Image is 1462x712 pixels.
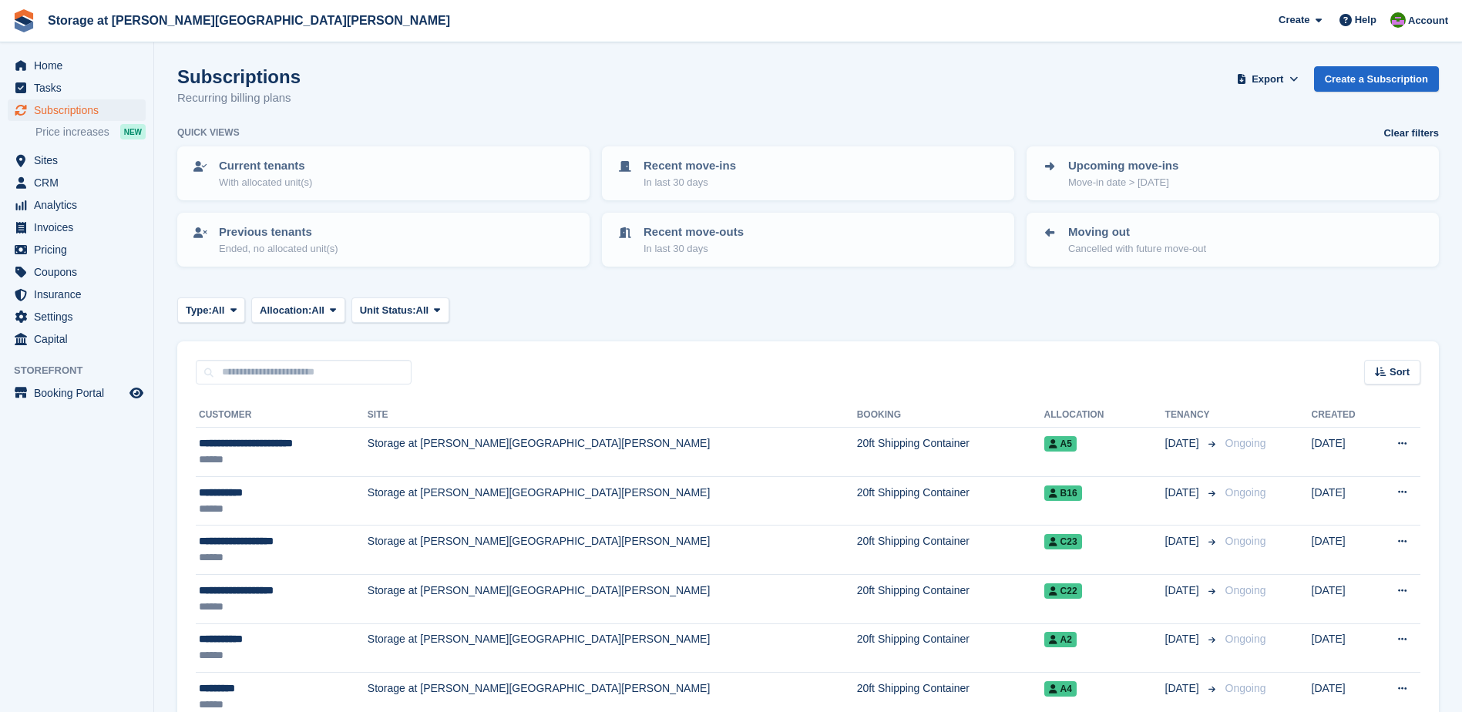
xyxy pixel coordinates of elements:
[368,574,857,623] td: Storage at [PERSON_NAME][GEOGRAPHIC_DATA][PERSON_NAME]
[360,303,416,318] span: Unit Status:
[34,99,126,121] span: Subscriptions
[1279,12,1309,28] span: Create
[1044,534,1082,549] span: C23
[1044,632,1077,647] span: A2
[1165,435,1202,452] span: [DATE]
[42,8,456,33] a: Storage at [PERSON_NAME][GEOGRAPHIC_DATA][PERSON_NAME]
[35,123,146,140] a: Price increases NEW
[368,623,857,673] td: Storage at [PERSON_NAME][GEOGRAPHIC_DATA][PERSON_NAME]
[1225,633,1266,645] span: Ongoing
[368,526,857,575] td: Storage at [PERSON_NAME][GEOGRAPHIC_DATA][PERSON_NAME]
[35,125,109,139] span: Price increases
[219,223,338,241] p: Previous tenants
[1165,485,1202,501] span: [DATE]
[34,382,126,404] span: Booking Portal
[8,382,146,404] a: menu
[1165,680,1202,697] span: [DATE]
[1044,681,1077,697] span: A4
[1252,72,1283,87] span: Export
[177,89,301,107] p: Recurring billing plans
[1408,13,1448,29] span: Account
[644,175,736,190] p: In last 30 days
[857,476,1044,526] td: 20ft Shipping Container
[1028,148,1437,199] a: Upcoming move-ins Move-in date > [DATE]
[1225,535,1266,547] span: Ongoing
[1390,12,1406,28] img: Mark Spendlove
[1312,428,1375,477] td: [DATE]
[644,223,744,241] p: Recent move-outs
[857,428,1044,477] td: 20ft Shipping Container
[1312,476,1375,526] td: [DATE]
[34,172,126,193] span: CRM
[8,284,146,305] a: menu
[34,77,126,99] span: Tasks
[127,384,146,402] a: Preview store
[177,297,245,323] button: Type: All
[8,261,146,283] a: menu
[1165,403,1219,428] th: Tenancy
[1165,533,1202,549] span: [DATE]
[368,403,857,428] th: Site
[1044,583,1082,599] span: C22
[8,99,146,121] a: menu
[34,284,126,305] span: Insurance
[8,172,146,193] a: menu
[1312,574,1375,623] td: [DATE]
[186,303,212,318] span: Type:
[8,239,146,260] a: menu
[416,303,429,318] span: All
[8,217,146,238] a: menu
[1165,631,1202,647] span: [DATE]
[1383,126,1439,141] a: Clear filters
[1028,214,1437,265] a: Moving out Cancelled with future move-out
[1068,175,1178,190] p: Move-in date > [DATE]
[1044,403,1165,428] th: Allocation
[1044,485,1082,501] span: B16
[34,217,126,238] span: Invoices
[1314,66,1439,92] a: Create a Subscription
[34,239,126,260] span: Pricing
[603,214,1013,265] a: Recent move-outs In last 30 days
[34,55,126,76] span: Home
[260,303,311,318] span: Allocation:
[14,363,153,378] span: Storefront
[251,297,345,323] button: Allocation: All
[1234,66,1302,92] button: Export
[1312,623,1375,673] td: [DATE]
[8,306,146,327] a: menu
[1068,157,1178,175] p: Upcoming move-ins
[1068,223,1206,241] p: Moving out
[368,428,857,477] td: Storage at [PERSON_NAME][GEOGRAPHIC_DATA][PERSON_NAME]
[212,303,225,318] span: All
[8,328,146,350] a: menu
[1225,437,1266,449] span: Ongoing
[644,157,736,175] p: Recent move-ins
[857,526,1044,575] td: 20ft Shipping Container
[368,476,857,526] td: Storage at [PERSON_NAME][GEOGRAPHIC_DATA][PERSON_NAME]
[179,214,588,265] a: Previous tenants Ended, no allocated unit(s)
[8,194,146,216] a: menu
[219,241,338,257] p: Ended, no allocated unit(s)
[857,403,1044,428] th: Booking
[351,297,449,323] button: Unit Status: All
[857,574,1044,623] td: 20ft Shipping Container
[1225,486,1266,499] span: Ongoing
[1044,436,1077,452] span: A5
[120,124,146,139] div: NEW
[196,403,368,428] th: Customer
[219,175,312,190] p: With allocated unit(s)
[179,148,588,199] a: Current tenants With allocated unit(s)
[1312,403,1375,428] th: Created
[644,241,744,257] p: In last 30 days
[177,66,301,87] h1: Subscriptions
[1225,584,1266,596] span: Ongoing
[311,303,324,318] span: All
[12,9,35,32] img: stora-icon-8386f47178a22dfd0bd8f6a31ec36ba5ce8667c1dd55bd0f319d3a0aa187defe.svg
[8,149,146,171] a: menu
[177,126,240,139] h6: Quick views
[34,149,126,171] span: Sites
[34,194,126,216] span: Analytics
[8,77,146,99] a: menu
[1312,526,1375,575] td: [DATE]
[1390,364,1410,380] span: Sort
